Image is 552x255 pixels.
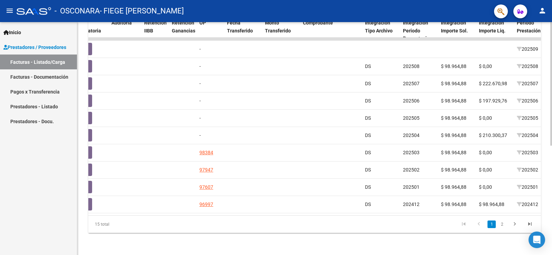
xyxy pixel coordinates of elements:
[529,232,545,248] div: Open Intercom Messenger
[498,220,506,228] a: 2
[365,184,371,190] span: DS
[479,167,492,173] span: $ 0,00
[517,81,538,86] span: 202507
[403,202,420,207] span: 202412
[365,115,371,121] span: DS
[457,220,470,228] a: go to first page
[441,202,466,207] span: $ 98.964,88
[365,202,371,207] span: DS
[403,150,420,155] span: 202503
[479,150,492,155] span: $ 0,00
[224,16,262,46] datatable-header-cell: Fecha Transferido
[403,63,420,69] span: 202508
[172,20,195,33] span: Retención Ganancias
[441,20,468,33] span: Integracion Importe Sol.
[300,16,362,46] datatable-header-cell: Comprobante
[3,43,66,51] span: Prestadores / Proveedores
[403,133,420,138] span: 202504
[403,167,420,173] span: 202502
[362,16,400,46] datatable-header-cell: Integracion Tipo Archivo
[479,202,504,207] span: $ 98.964,88
[303,20,333,26] span: Comprobante
[517,184,538,190] span: 202501
[141,16,169,46] datatable-header-cell: Retencion IIBB
[441,115,466,121] span: $ 98.964,88
[365,167,371,173] span: DS
[441,184,466,190] span: $ 98.964,88
[517,133,538,138] span: 202504
[400,16,438,46] datatable-header-cell: Integracion Periodo Presentacion
[265,20,291,33] span: Monto Transferido
[111,20,132,26] span: Auditoria
[262,16,300,46] datatable-header-cell: Monto Transferido
[199,167,213,173] a: 97947
[487,220,496,228] a: 1
[88,216,178,233] div: 15 total
[199,150,213,155] a: 98384
[6,7,14,15] mat-icon: menu
[403,81,420,86] span: 202507
[403,20,432,41] span: Integracion Periodo Presentacion
[517,202,538,207] span: 202412
[365,81,371,86] span: DS
[365,133,371,138] span: DS
[497,218,507,230] li: page 2
[517,98,538,104] span: 202506
[517,150,538,155] span: 202503
[517,63,538,69] span: 202508
[479,184,492,190] span: $ 0,00
[479,20,505,33] span: Integracion Importe Liq.
[197,16,224,46] datatable-header-cell: OP
[199,46,201,52] span: -
[472,220,485,228] a: go to previous page
[55,3,100,19] span: - OSCONARA
[517,115,538,121] span: 202505
[365,20,393,33] span: Integracion Tipo Archivo
[479,98,507,104] span: $ 197.929,76
[100,3,184,19] span: - FIEGE [PERSON_NAME]
[479,81,507,86] span: $ 222.670,98
[441,167,466,173] span: $ 98.964,88
[199,184,213,190] a: 97607
[479,63,492,69] span: $ 0,00
[508,220,521,228] a: go to next page
[199,202,213,207] a: 96997
[441,98,466,104] span: $ 98.964,88
[365,63,371,69] span: DS
[109,16,141,46] datatable-header-cell: Auditoria
[538,7,546,15] mat-icon: person
[441,150,466,155] span: $ 98.964,88
[227,20,253,33] span: Fecha Transferido
[514,16,552,46] datatable-header-cell: Período Prestación
[479,115,492,121] span: $ 0,00
[199,20,206,26] span: OP
[403,184,420,190] span: 202501
[517,46,538,52] span: 202509
[199,81,201,86] span: -
[144,20,167,33] span: Retencion IIBB
[517,167,538,173] span: 202502
[523,220,536,228] a: go to last page
[199,115,201,121] span: -
[441,81,466,86] span: $ 98.964,88
[403,98,420,104] span: 202506
[199,63,201,69] span: -
[517,20,541,33] span: Período Prestación
[199,133,201,138] span: -
[479,133,507,138] span: $ 210.300,37
[169,16,197,46] datatable-header-cell: Retención Ganancias
[3,29,21,36] span: Inicio
[403,115,420,121] span: 202505
[365,150,371,155] span: DS
[438,16,476,46] datatable-header-cell: Integracion Importe Sol.
[441,63,466,69] span: $ 98.964,88
[476,16,514,46] datatable-header-cell: Integracion Importe Liq.
[486,218,497,230] li: page 1
[365,98,371,104] span: DS
[199,98,201,104] span: -
[441,133,466,138] span: $ 98.964,88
